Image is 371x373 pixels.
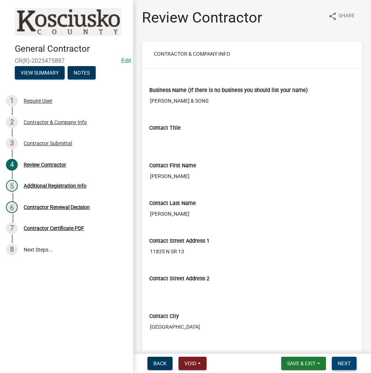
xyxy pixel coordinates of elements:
button: Next [332,357,357,370]
div: Review Contractor [24,162,66,167]
div: 8 [6,244,18,256]
div: Contractor Certificate PDF [24,226,84,231]
span: Back [153,360,167,366]
label: Contact Street Address 1 [149,239,210,244]
i: share [328,12,337,21]
button: Save & Exit [281,357,326,370]
label: Contact Street Address 2 [149,276,210,281]
div: 1 [6,95,18,107]
div: Contractor & Company Info [24,120,87,125]
wm-modal-confirm: Summary [15,70,65,76]
label: Contact First Name [149,163,196,168]
button: Back [147,357,173,370]
img: Kosciusko County, Indiana [15,8,121,36]
div: Contractor Renewal Decision [24,205,90,210]
button: shareShare [322,9,361,23]
div: Additional Registration Info [24,183,86,188]
label: Business Name (If there is no business you should list your name) [149,88,308,93]
h1: Review Contractor [142,9,262,27]
span: CR(R)-2025475887 [15,57,118,64]
span: Void [184,360,196,366]
div: Require User [24,98,52,103]
div: 6 [6,201,18,213]
span: Next [338,360,351,366]
div: 4 [6,159,18,171]
div: 7 [6,222,18,234]
wm-modal-confirm: Edit Application Number [121,57,131,64]
wm-modal-confirm: Notes [68,70,96,76]
div: Contractor Submittal [24,141,72,146]
div: 3 [6,137,18,149]
span: Save & Exit [287,360,316,366]
button: Void [178,357,207,370]
button: Contractor & Company Info [148,47,236,61]
label: Contact City [149,314,179,319]
label: Contact Last Name [149,201,196,206]
div: 2 [6,116,18,128]
span: Share [338,12,355,21]
h4: General Contractor [15,44,127,54]
button: View Summary [15,66,65,79]
label: Contact Title [149,126,181,131]
button: Notes [68,66,96,79]
div: 5 [6,180,18,192]
a: Edit [121,57,131,64]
